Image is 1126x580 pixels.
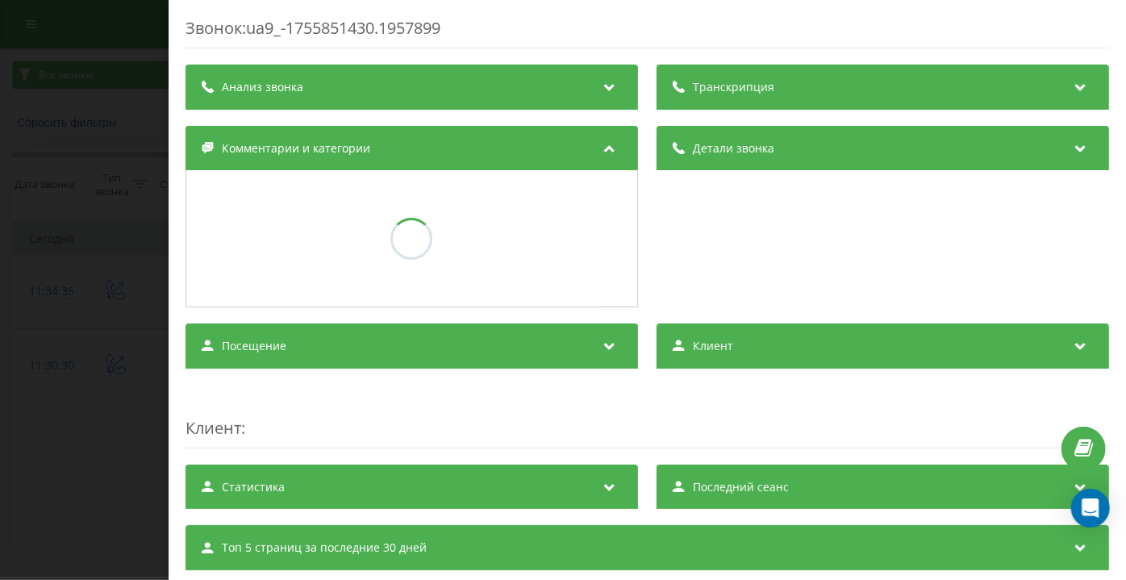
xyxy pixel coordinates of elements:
div: Звонок : ua9_-1755851430.1957899 [186,17,1109,48]
span: Клиент [186,417,241,439]
span: Анализ звонка [222,79,303,95]
span: Детали звонка [693,140,774,156]
span: Транскрипция [693,79,774,95]
span: Последний сеанс [693,479,789,495]
span: Клиент [693,338,733,354]
span: Посещение [222,338,286,354]
div: : [186,385,1109,449]
span: Статистика [222,479,285,495]
span: Комментарии и категории [222,140,370,156]
div: Open Intercom Messenger [1071,489,1110,528]
span: Топ 5 страниц за последние 30 дней [222,540,427,556]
